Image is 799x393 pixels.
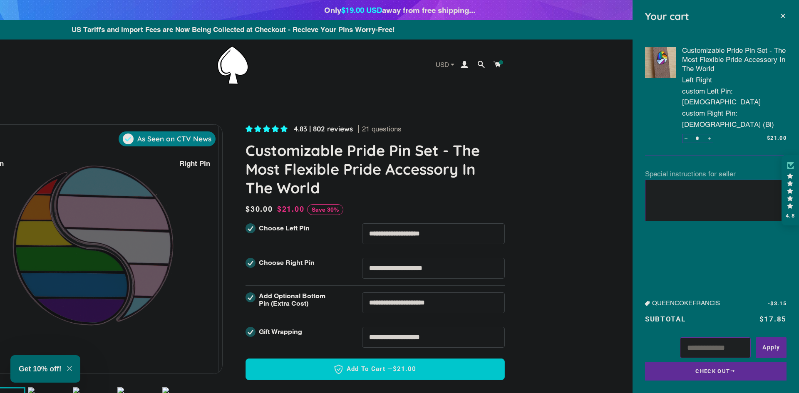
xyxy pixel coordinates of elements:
p: Subtotal [645,314,739,325]
h1: Customizable Pride Pin Set - The Most Flexible Pride Accessory In The World [246,141,505,197]
span: $21.00 [393,365,417,373]
button: Add to Cart —$21.00 [246,358,505,380]
img: Pin-Ace [217,46,248,84]
a: Customizable Pride Pin Set - The Most Flexible Pride Accessory In The World [682,46,787,73]
span: custom Left Pin: [DEMOGRAPHIC_DATA] [682,86,787,108]
span: Save 30% [307,204,343,215]
div: 4.8 [785,213,795,218]
span: $30.00 [246,203,275,215]
button: Check Out [645,362,787,381]
span: Left Right [682,73,787,86]
span: $19.00 USD [341,5,382,15]
input: quantity [682,134,713,143]
p: $17.85 [739,314,787,325]
span: $21.00 [734,134,787,142]
button: Reduce item quantity by one [682,134,690,143]
span: USD [436,62,449,68]
span: -$3.15 [739,299,787,308]
span: 21 questions [362,124,402,134]
label: Special instructions for seller [645,170,736,178]
div: Right Pin [179,158,210,169]
div: Your cart [645,6,763,27]
span: $21.00 [277,205,305,213]
img: Customizable Pride Pin Set - The Most Flexible Pride Accessory In The World [645,47,676,78]
div: Only away from free shipping... [324,4,475,16]
label: Choose Left Pin [259,225,310,232]
label: Choose Right Pin [259,259,315,267]
button: Increase item quantity by one [706,134,713,143]
label: Gift Wrapping [259,328,302,336]
div: Click to open Judge.me floating reviews tab [782,155,799,226]
span: custom Right Pin: [DEMOGRAPHIC_DATA] (Bi) [682,108,787,130]
button: Apply [756,337,787,358]
span: 4.83 | 802 reviews [294,124,353,133]
label: Add Optional Bottom Pin (Extra Cost) [259,292,329,307]
span: 4.83 stars [246,125,290,133]
span: Add to Cart — [258,364,492,375]
span: QUEENCOKEFRANCIS [645,299,739,307]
